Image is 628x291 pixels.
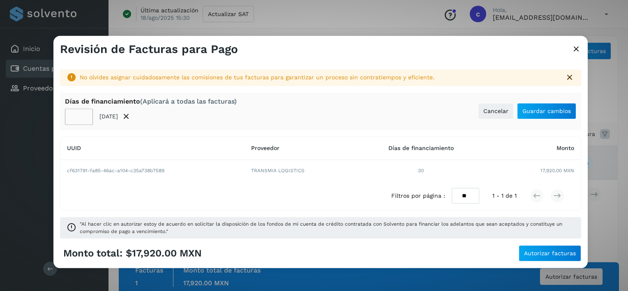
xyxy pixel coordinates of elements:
[483,109,508,114] span: Cancelar
[80,221,575,236] span: "Al hacer clic en autorizar estoy de acuerdo en solicitar la disposición de los fondos de mi cuen...
[60,160,245,181] td: cf631791-fa85-46ac-a104-c35a738b7589
[356,160,486,181] td: 30
[65,97,237,105] div: Días de financiamiento
[140,97,237,105] span: (Aplicará a todas las facturas)
[556,145,574,152] span: Monto
[522,109,571,114] span: Guardar cambios
[540,167,574,174] span: 17,920.00 MXN
[126,247,202,259] span: $17,920.00 MXN
[524,251,576,256] span: Autorizar facturas
[492,192,517,200] span: 1 - 1 de 1
[80,73,558,82] div: No olvides asignar cuidadosamente las comisiones de tus facturas para garantizar un proceso sin c...
[245,160,356,181] td: TRANSMIA LOGISTICS
[60,42,238,56] h3: Revisión de Facturas para Pago
[63,247,122,259] span: Monto total:
[388,145,454,152] span: Días de financiamiento
[519,245,581,262] button: Autorizar facturas
[517,103,576,120] button: Guardar cambios
[67,145,81,152] span: UUID
[478,103,514,120] button: Cancelar
[99,113,118,120] p: [DATE]
[391,192,445,200] span: Filtros por página :
[251,145,279,152] span: Proveedor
